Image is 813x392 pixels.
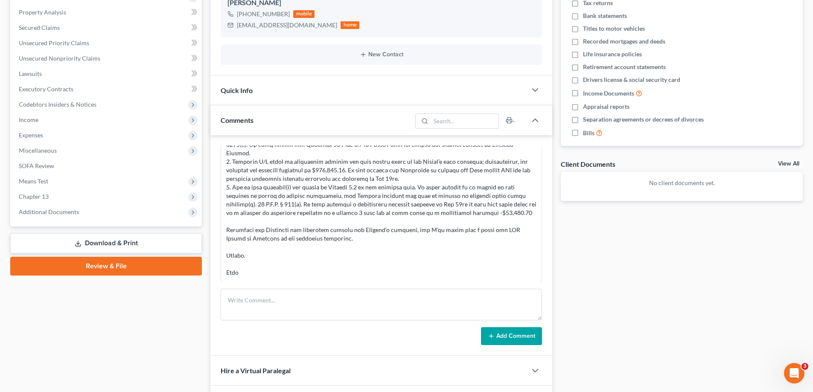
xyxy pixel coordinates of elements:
[221,116,254,124] span: Comments
[12,81,202,97] a: Executory Contracts
[10,257,202,276] a: Review & File
[19,162,54,169] span: SOFA Review
[19,70,42,77] span: Lawsuits
[19,55,100,62] span: Unsecured Nonpriority Claims
[583,63,666,71] span: Retirement account statements
[583,115,704,124] span: Separation agreements or decrees of divorces
[583,89,634,98] span: Income Documents
[12,51,202,66] a: Unsecured Nonpriority Claims
[19,39,89,46] span: Unsecured Priority Claims
[801,363,808,370] span: 3
[221,86,253,94] span: Quick Info
[19,85,73,93] span: Executory Contracts
[19,24,60,31] span: Secured Claims
[293,10,315,18] div: mobile
[19,101,96,108] span: Codebtors Insiders & Notices
[227,51,535,58] button: New Contact
[583,24,645,33] span: Titles to motor vehicles
[583,129,594,137] span: Bills
[784,363,804,383] iframe: Intercom live chat
[583,102,629,111] span: Appraisal reports
[19,116,38,123] span: Income
[341,21,359,29] div: home
[583,75,680,84] span: Drivers license & social security card
[19,147,57,154] span: Miscellaneous
[583,12,627,20] span: Bank statements
[10,233,202,253] a: Download & Print
[583,37,665,46] span: Recorded mortgages and deeds
[568,179,796,187] p: No client documents yet.
[19,131,43,139] span: Expenses
[19,177,48,185] span: Means Test
[561,160,615,168] div: Client Documents
[221,366,291,375] span: Hire a Virtual Paralegal
[237,21,337,29] div: [EMAIL_ADDRESS][DOMAIN_NAME]
[12,20,202,35] a: Secured Claims
[583,50,642,58] span: Life insurance policies
[12,66,202,81] a: Lawsuits
[12,5,202,20] a: Property Analysis
[19,193,49,200] span: Chapter 13
[19,208,79,215] span: Additional Documents
[481,327,542,345] button: Add Comment
[19,9,66,16] span: Property Analysis
[12,35,202,51] a: Unsecured Priority Claims
[431,114,499,128] input: Search...
[778,161,799,167] a: View All
[12,158,202,174] a: SOFA Review
[237,10,290,18] div: [PHONE_NUMBER]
